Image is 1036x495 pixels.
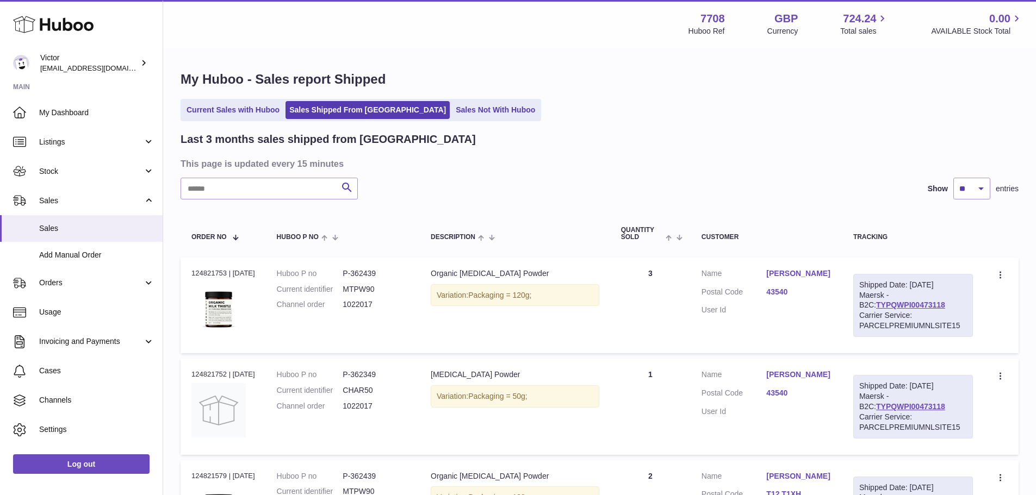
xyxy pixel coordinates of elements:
[431,369,599,380] div: [MEDICAL_DATA] Powder
[876,300,945,309] a: TYPQWPI00473118
[343,369,409,380] dd: P-362349
[840,11,889,36] a: 724.24 Total sales
[853,274,973,337] div: Maersk - B2C:
[688,26,725,36] div: Huboo Ref
[766,369,832,380] a: [PERSON_NAME]
[40,53,138,73] div: Victor
[876,402,945,411] a: TYPQWPI00473118
[774,11,798,26] strong: GBP
[431,268,599,279] div: Organic [MEDICAL_DATA] Powder
[191,268,255,278] div: 124821753 | [DATE]
[39,108,154,118] span: My Dashboard
[191,383,246,437] img: no-photo.jpg
[39,196,143,206] span: Sales
[191,471,255,481] div: 124821579 | [DATE]
[343,471,409,481] dd: P-362439
[39,366,154,376] span: Cases
[859,280,967,290] div: Shipped Date: [DATE]
[621,227,663,241] span: Quantity Sold
[702,287,767,300] dt: Postal Code
[468,392,528,400] span: Packaging = 50g;
[277,401,343,411] dt: Channel order
[277,234,319,241] span: Huboo P no
[702,406,767,417] dt: User Id
[39,278,143,288] span: Orders
[700,11,725,26] strong: 7708
[277,268,343,279] dt: Huboo P no
[13,454,150,474] a: Log out
[610,359,691,454] td: 1
[39,223,154,234] span: Sales
[183,101,283,119] a: Current Sales with Huboo
[181,158,1016,170] h3: This page is updated every 15 minutes
[843,11,876,26] span: 724.24
[702,471,767,484] dt: Name
[853,375,973,438] div: Maersk - B2C:
[928,184,948,194] label: Show
[13,55,29,71] img: internalAdmin-7708@internal.huboo.com
[452,101,539,119] a: Sales Not With Huboo
[39,250,154,260] span: Add Manual Order
[277,299,343,310] dt: Channel order
[39,395,154,405] span: Channels
[277,369,343,380] dt: Huboo P no
[767,26,798,36] div: Currency
[191,234,227,241] span: Order No
[859,412,967,433] div: Carrier Service: PARCELPREMIUMNLSITE15
[853,234,973,241] div: Tracking
[996,184,1019,194] span: entries
[431,284,599,306] div: Variation:
[191,281,246,336] img: 77081700557599.jpg
[610,258,691,353] td: 3
[39,307,154,317] span: Usage
[840,26,889,36] span: Total sales
[343,299,409,310] dd: 1022017
[181,132,476,147] h2: Last 3 months sales shipped from [GEOGRAPHIC_DATA]
[277,471,343,481] dt: Huboo P no
[343,284,409,295] dd: MTPW90
[468,291,531,299] span: Packaging = 120g;
[859,310,967,331] div: Carrier Service: PARCELPREMIUMNLSITE15
[702,305,767,315] dt: User Id
[766,471,832,481] a: [PERSON_NAME]
[989,11,1010,26] span: 0.00
[931,11,1023,36] a: 0.00 AVAILABLE Stock Total
[931,26,1023,36] span: AVAILABLE Stock Total
[39,137,143,147] span: Listings
[39,424,154,435] span: Settings
[859,483,967,493] div: Shipped Date: [DATE]
[702,388,767,401] dt: Postal Code
[766,287,832,297] a: 43540
[766,388,832,398] a: 43540
[343,385,409,396] dd: CHAR50
[40,64,160,72] span: [EMAIL_ADDRESS][DOMAIN_NAME]
[702,234,832,241] div: Customer
[431,471,599,481] div: Organic [MEDICAL_DATA] Powder
[702,369,767,383] dt: Name
[431,234,475,241] span: Description
[702,268,767,281] dt: Name
[277,385,343,396] dt: Current identifier
[766,268,832,279] a: [PERSON_NAME]
[277,284,343,295] dt: Current identifier
[343,268,409,279] dd: P-362439
[39,336,143,347] span: Invoicing and Payments
[191,369,255,379] div: 124821752 | [DATE]
[431,385,599,408] div: Variation:
[181,71,1019,88] h1: My Huboo - Sales report Shipped
[859,381,967,391] div: Shipped Date: [DATE]
[343,401,409,411] dd: 1022017
[286,101,450,119] a: Sales Shipped From [GEOGRAPHIC_DATA]
[39,166,143,177] span: Stock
